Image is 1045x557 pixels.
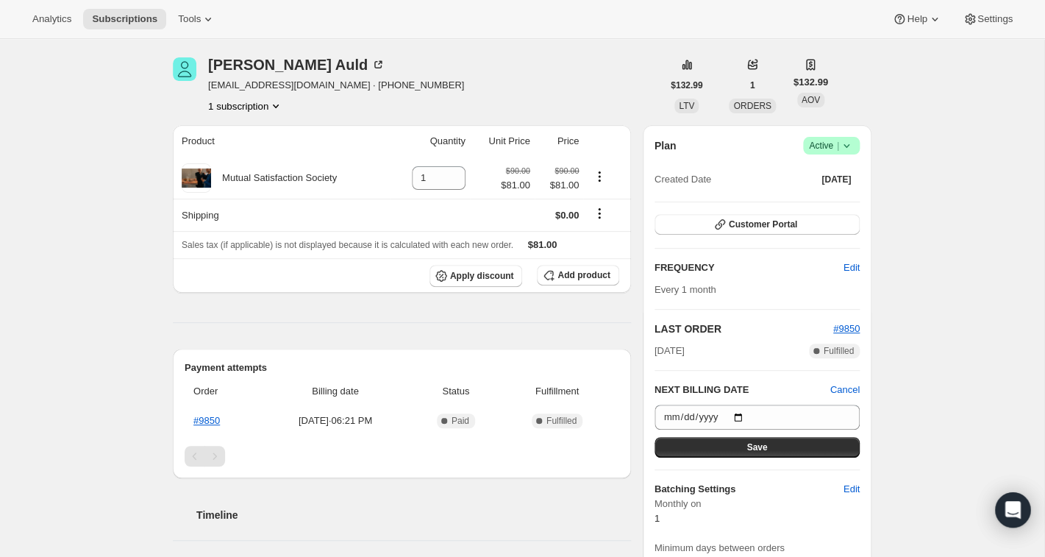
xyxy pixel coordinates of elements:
[844,482,860,497] span: Edit
[211,171,337,185] div: Mutual Satisfaction Society
[809,138,854,153] span: Active
[833,322,860,336] button: #9850
[844,260,860,275] span: Edit
[655,437,860,458] button: Save
[555,210,579,221] span: $0.00
[995,492,1030,528] div: Open Intercom Messenger
[528,239,557,250] span: $81.00
[24,9,80,29] button: Analytics
[830,383,860,397] button: Cancel
[208,57,385,72] div: [PERSON_NAME] Auld
[83,9,166,29] button: Subscriptions
[662,75,711,96] button: $132.99
[501,178,530,193] span: $81.00
[185,361,619,375] h2: Payment attempts
[750,79,755,91] span: 1
[821,174,851,185] span: [DATE]
[655,138,677,153] h2: Plan
[588,205,611,221] button: Shipping actions
[588,168,611,185] button: Product actions
[671,79,702,91] span: $132.99
[554,166,579,175] small: $90.00
[193,415,220,426] a: #9850
[746,441,767,453] span: Save
[470,125,535,157] th: Unit Price
[835,478,869,501] button: Edit
[173,57,196,81] span: Rachel Auld
[196,508,631,522] h2: Timeline
[92,13,157,25] span: Subscriptions
[178,13,201,25] span: Tools
[883,9,950,29] button: Help
[390,125,470,157] th: Quantity
[833,323,860,334] a: #9850
[655,214,860,235] button: Customer Portal
[450,270,514,282] span: Apply discount
[655,497,860,511] span: Monthly on
[655,322,833,336] h2: LAST ORDER
[655,284,716,295] span: Every 1 month
[837,140,839,152] span: |
[546,415,577,427] span: Fulfilled
[208,78,464,93] span: [EMAIL_ADDRESS][DOMAIN_NAME] · [PHONE_NUMBER]
[263,414,408,428] span: [DATE] · 06:21 PM
[32,13,71,25] span: Analytics
[169,9,224,29] button: Tools
[655,172,711,187] span: Created Date
[655,482,844,497] h6: Batching Settings
[452,415,469,427] span: Paid
[173,199,390,231] th: Shipping
[954,9,1021,29] button: Settings
[655,260,844,275] h2: FREQUENCY
[802,95,820,105] span: AOV
[537,265,618,285] button: Add product
[185,446,619,466] nav: Pagination
[907,13,927,25] span: Help
[655,344,685,358] span: [DATE]
[429,265,523,287] button: Apply discount
[208,99,283,113] button: Product actions
[824,345,854,357] span: Fulfilled
[729,219,797,230] span: Customer Portal
[655,383,830,397] h2: NEXT BILLING DATE
[655,541,860,556] span: Minimum days between orders
[977,13,1013,25] span: Settings
[173,125,390,157] th: Product
[813,169,860,190] button: [DATE]
[655,513,660,524] span: 1
[741,75,764,96] button: 1
[504,384,610,399] span: Fulfillment
[535,125,584,157] th: Price
[506,166,530,175] small: $90.00
[835,256,869,280] button: Edit
[679,101,694,111] span: LTV
[263,384,408,399] span: Billing date
[793,75,828,90] span: $132.99
[182,240,513,250] span: Sales tax (if applicable) is not displayed because it is calculated with each new order.
[416,384,495,399] span: Status
[557,269,610,281] span: Add product
[539,178,579,193] span: $81.00
[185,375,259,408] th: Order
[733,101,771,111] span: ORDERS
